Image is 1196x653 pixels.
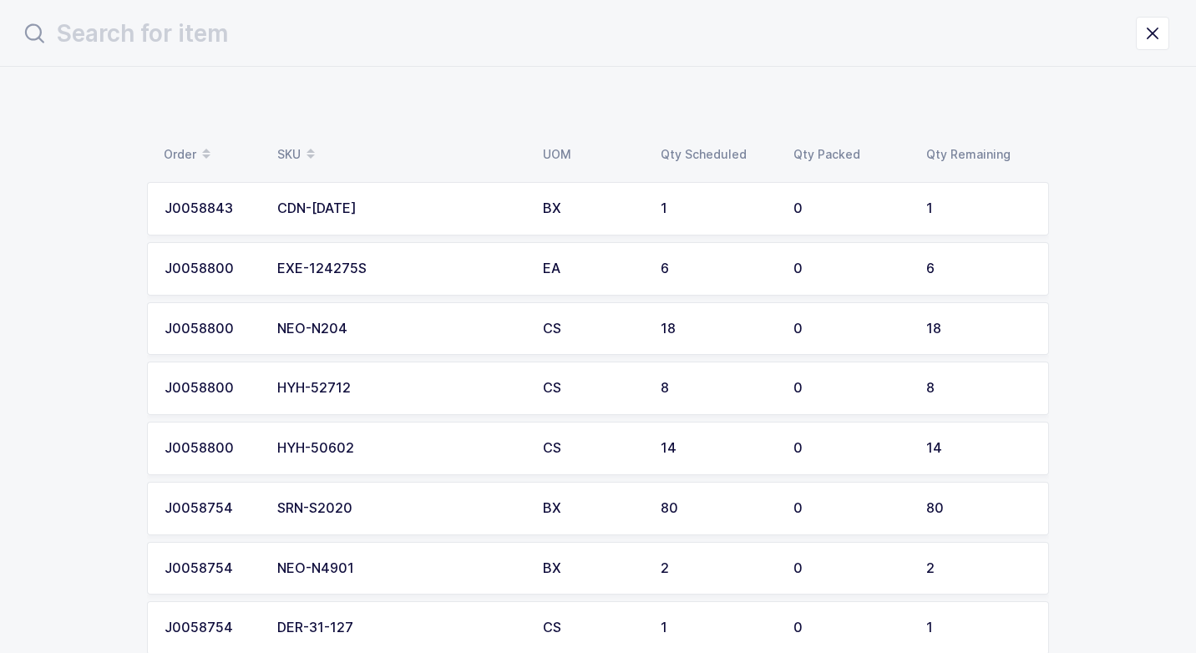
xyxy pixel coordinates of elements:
div: BX [543,561,641,576]
div: 18 [661,321,773,337]
div: 0 [793,261,906,276]
input: Search for item [20,13,1136,53]
div: 14 [926,441,1031,456]
div: EXE-124275S [277,261,523,276]
div: J0058800 [165,441,257,456]
div: 80 [926,501,1031,516]
div: HYH-52712 [277,381,523,396]
div: BX [543,501,641,516]
div: SRN-S2020 [277,501,523,516]
div: CS [543,620,641,635]
div: 6 [926,261,1031,276]
div: 6 [661,261,773,276]
div: 0 [793,201,906,216]
div: J0058800 [165,321,257,337]
div: J0058843 [165,201,257,216]
div: 2 [661,561,773,576]
div: HYH-50602 [277,441,523,456]
div: 18 [926,321,1031,337]
div: CS [543,321,641,337]
div: CDN-[DATE] [277,201,523,216]
div: 80 [661,501,773,516]
div: 1 [926,620,1031,635]
div: 0 [793,620,906,635]
div: 1 [661,620,773,635]
div: CS [543,441,641,456]
div: 8 [926,381,1031,396]
div: NEO-N204 [277,321,523,337]
div: BX [543,201,641,216]
div: 1 [926,201,1031,216]
div: 0 [793,561,906,576]
div: CS [543,381,641,396]
div: NEO-N4901 [277,561,523,576]
button: close drawer [1136,17,1169,50]
div: UOM [543,148,641,161]
div: J0058800 [165,261,257,276]
div: EA [543,261,641,276]
div: DER-31-127 [277,620,523,635]
div: SKU [277,140,523,169]
div: Qty Scheduled [661,148,773,161]
div: 14 [661,441,773,456]
div: J0058800 [165,381,257,396]
div: 0 [793,381,906,396]
div: J0058754 [165,561,257,576]
div: 2 [926,561,1031,576]
div: J0058754 [165,501,257,516]
div: 1 [661,201,773,216]
div: 0 [793,321,906,337]
div: 0 [793,501,906,516]
div: 8 [661,381,773,396]
div: 0 [793,441,906,456]
div: Order [164,140,257,169]
div: J0058754 [165,620,257,635]
div: Qty Packed [793,148,906,161]
div: Qty Remaining [926,148,1039,161]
